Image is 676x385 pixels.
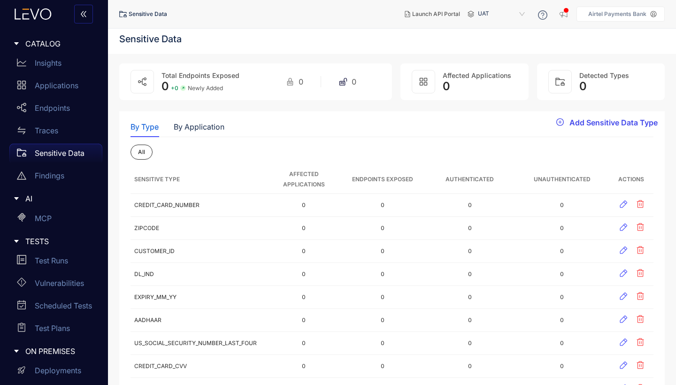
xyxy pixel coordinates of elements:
[17,126,26,135] span: swap
[579,79,587,93] span: 0
[13,348,20,354] span: caret-right
[515,217,609,240] td: 0
[443,79,450,93] span: 0
[515,240,609,263] td: 0
[131,217,267,240] td: ZIPCODE
[9,209,102,231] a: MCP
[424,165,515,194] th: Authenticated
[424,194,515,217] td: 0
[341,286,424,309] td: 0
[267,165,341,194] th: Affected Applications
[588,11,646,17] p: Airtel Payments Bank
[161,71,239,79] span: Total Endpoints Exposed
[515,309,609,332] td: 0
[6,231,102,251] div: TESTS
[9,99,102,121] a: Endpoints
[188,85,223,92] span: Newly Added
[9,144,102,166] a: Sensitive Data
[131,332,267,355] td: US_SOCIAL_SECURITY_NUMBER_LAST_FOUR
[9,54,102,76] a: Insights
[424,332,515,355] td: 0
[569,118,658,127] span: Add Sensitive Data Type
[424,355,515,378] td: 0
[267,217,341,240] td: 0
[267,263,341,286] td: 0
[35,171,64,180] p: Findings
[35,104,70,112] p: Endpoints
[25,347,95,355] span: ON PREMISES
[424,309,515,332] td: 0
[424,240,515,263] td: 0
[161,79,169,93] span: 0
[267,286,341,309] td: 0
[515,165,609,194] th: Unauthenticated
[35,324,70,332] p: Test Plans
[131,286,267,309] td: EXPIRY_MM_YY
[515,286,609,309] td: 0
[6,341,102,361] div: ON PREMISES
[9,76,102,99] a: Applications
[131,145,153,160] button: All
[267,332,341,355] td: 0
[6,189,102,208] div: AI
[131,309,267,332] td: AADHAAR
[13,238,20,245] span: caret-right
[515,332,609,355] td: 0
[341,309,424,332] td: 0
[35,149,84,157] p: Sensitive Data
[131,123,159,131] div: By Type
[341,355,424,378] td: 0
[35,279,84,287] p: Vulnerabilities
[13,40,20,47] span: caret-right
[579,71,629,79] span: Detected Types
[609,165,653,194] th: Actions
[138,149,145,155] span: All
[13,195,20,202] span: caret-right
[424,263,515,286] td: 0
[352,77,356,86] span: 0
[267,194,341,217] td: 0
[35,59,61,67] p: Insights
[25,237,95,246] span: TESTS
[174,123,224,131] div: By Application
[341,194,424,217] td: 0
[341,217,424,240] td: 0
[341,240,424,263] td: 0
[443,71,511,79] span: Affected Applications
[9,166,102,189] a: Findings
[9,362,102,384] a: Deployments
[171,85,178,92] span: + 0
[25,39,95,48] span: CATALOG
[424,217,515,240] td: 0
[35,256,68,265] p: Test Runs
[9,319,102,341] a: Test Plans
[267,355,341,378] td: 0
[80,10,87,19] span: double-left
[131,355,267,378] td: CREDIT_CARD_CVV
[267,309,341,332] td: 0
[412,11,460,17] span: Launch API Portal
[35,214,52,223] p: MCP
[556,118,564,127] span: plus-circle
[424,286,515,309] td: 0
[131,165,267,194] th: Sensitive Type
[9,251,102,274] a: Test Runs
[35,126,58,135] p: Traces
[341,332,424,355] td: 0
[341,263,424,286] td: 0
[131,263,267,286] td: DL_IND
[35,81,78,90] p: Applications
[9,274,102,296] a: Vulnerabilities
[17,171,26,180] span: warning
[74,5,93,23] button: double-left
[131,240,267,263] td: CUSTOMER_ID
[341,165,424,194] th: Endpoints Exposed
[267,240,341,263] td: 0
[129,11,167,17] span: Sensitive Data
[35,366,81,375] p: Deployments
[549,115,665,130] button: plus-circleAdd Sensitive Data Type
[131,194,267,217] td: CREDIT_CARD_NUMBER
[35,301,92,310] p: Scheduled Tests
[515,194,609,217] td: 0
[515,263,609,286] td: 0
